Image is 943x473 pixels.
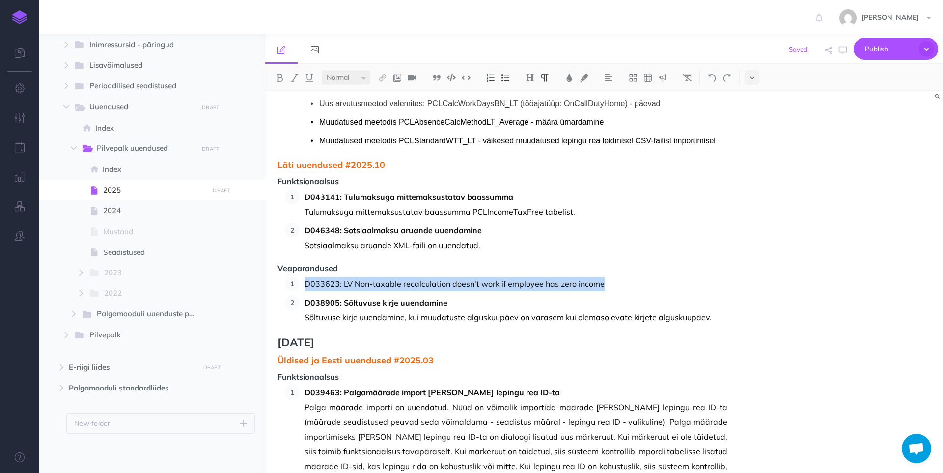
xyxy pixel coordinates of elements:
img: Unordered list button [501,74,510,82]
strong: D046348: Sotsiaalmaksu aruande uuendamine [305,225,482,235]
button: DRAFT [209,185,234,196]
img: Add image button [393,74,402,82]
img: Clear styles button [683,74,692,82]
span: Perioodilised seadistused [89,80,191,93]
img: Link button [378,74,387,82]
span: Uus arvutusmeetod valemites: PCLCalcWorkDaysBN_LT (tööajatüüp: OnCallDutyHome) - päevad [319,99,661,108]
img: Alignment dropdown menu button [604,74,613,82]
span: 2025 [103,184,206,196]
span: Tulumaksuga mittemaksustatav baassumma PCLIncomeTaxFree tabelist. [305,207,575,217]
strong: D038905: Sõltuvuse kirje uuendamine [305,298,447,307]
img: 04dfba1875f11d852eb94da576efee55.jpg [839,9,857,27]
img: Underline button [305,74,314,82]
span: Palgamooduli standardliides [69,382,194,394]
span: Veaparandused [277,264,727,273]
span: Publish [865,41,914,56]
span: Index [103,164,206,175]
small: DRAFT [213,187,230,194]
img: Inline code button [462,74,471,81]
span: Pilvepalk [89,329,191,342]
span: Mustand [103,226,206,238]
small: DRAFT [202,104,219,111]
span: Uuendused [89,101,191,113]
img: Create table button [643,74,652,82]
span: 2024 [103,205,206,217]
button: DRAFT [198,143,223,155]
span: 2022 [104,287,191,300]
span: Läti uuendused #2025.10 [277,160,727,170]
span: Seadistused [103,247,206,258]
img: Paragraph button [540,74,549,82]
span: [PERSON_NAME] [857,13,924,22]
span: Muudatused meetodis PCLStandardWTT_LT - väikesed muudatused lepingu rea leidmisel CSV-failist imp... [319,137,716,145]
img: Text background color button [580,74,588,82]
p: New folder [74,418,111,429]
p: D033623: LV Non-taxable recalculation doesn't work if employee has zero income [305,277,727,291]
button: New folder [66,413,255,434]
span: Saved! [789,45,809,53]
small: DRAFT [202,146,219,152]
span: [DATE] [277,336,727,348]
img: Redo [722,74,731,82]
span: Funktsionaalsus [277,177,727,186]
button: DRAFT [199,362,224,373]
span: Funktsionaalsus [277,373,727,382]
strong: D043141: Tulumaksuga mittemaksustatav baassumma [305,192,513,202]
img: logo-mark.svg [12,10,27,24]
span: Palgamooduli uuenduste paketid [97,308,207,321]
img: Callout dropdown menu button [658,74,667,82]
span: Sõltuvuse kirje uuendamine, kui muudatuste alguskuupäev on varasem kui olemasolevate kirjete algu... [305,312,712,322]
button: DRAFT [198,102,223,113]
small: DRAFT [203,364,221,371]
span: E-riigi liides [69,362,194,373]
img: Text color button [565,74,574,82]
span: 2023 [104,267,191,279]
img: Code block button [447,74,456,81]
span: Sotsiaalmaksu aruande XML-faili on uuendatud. [305,240,480,250]
img: Italic button [290,74,299,82]
img: Blockquote button [432,74,441,82]
strong: D039463: Palgamäärade import [PERSON_NAME] lepingu rea ID-ta [305,388,560,397]
span: Pilvepalk uuendused [97,142,191,155]
button: Publish [854,38,938,60]
img: Undo [708,74,717,82]
img: Add video button [408,74,416,82]
span: Üldised ja Eesti uuendused #2025.03 [277,356,727,365]
span: Inimressursid - päringud [89,39,191,52]
span: Lisavõimalused [89,59,191,72]
span: Index [95,122,206,134]
span: Muudatused meetodis PCLAbsenceCalcMethodLT_Average - määra ümardamine [319,118,604,126]
img: Bold button [276,74,284,82]
img: Headings dropdown button [526,74,534,82]
img: Ordered list button [486,74,495,82]
div: Avatud vestlus [902,434,931,463]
